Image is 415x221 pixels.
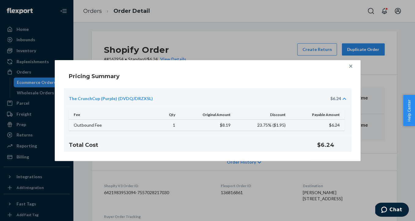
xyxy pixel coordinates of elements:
td: Outbound Fee [69,119,152,131]
td: 23.75% ( $1.95 ) [234,119,289,131]
th: Payable Amount [289,110,344,119]
th: Discount [234,110,289,119]
th: Original Amount [179,110,234,119]
td: $8.19 [179,119,234,131]
h4: Pricing Summary [69,72,120,80]
h4: $6.24 [317,141,346,149]
h4: Total Cost [69,141,302,149]
td: 1 [151,119,179,131]
th: Qty [151,110,179,119]
div: $6.24 [330,96,341,102]
span: Chat [14,4,27,10]
td: $6.24 [289,119,344,131]
a: The CrunchCup (Purple) (DVDQJDRZXSL) [69,96,153,102]
th: Fee [69,110,152,119]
